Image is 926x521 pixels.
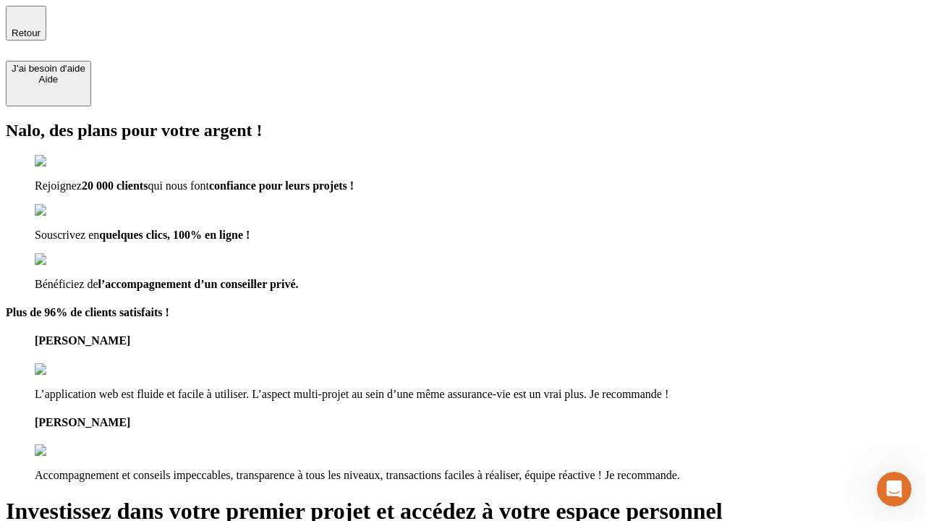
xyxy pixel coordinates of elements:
img: checkmark [35,204,97,217]
span: confiance pour leurs projets ! [209,179,354,192]
span: Bénéficiez de [35,278,98,290]
h2: Nalo, des plans pour votre argent ! [6,121,920,140]
span: Retour [12,27,41,38]
button: J’ai besoin d'aideAide [6,61,91,106]
span: l’accompagnement d’un conseiller privé. [98,278,299,290]
h4: [PERSON_NAME] [35,334,920,347]
img: checkmark [35,253,97,266]
div: Aide [12,74,85,85]
span: qui nous font [148,179,208,192]
img: checkmark [35,155,97,168]
h4: Plus de 96% de clients satisfaits ! [6,306,920,319]
span: Rejoignez [35,179,82,192]
img: reviews stars [35,363,106,376]
span: 20 000 clients [82,179,148,192]
p: L’application web est fluide et facile à utiliser. L’aspect multi-projet au sein d’une même assur... [35,388,920,401]
div: J’ai besoin d'aide [12,63,85,74]
iframe: Intercom live chat [877,472,912,507]
span: Souscrivez en [35,229,99,241]
img: reviews stars [35,444,106,457]
button: Retour [6,6,46,41]
h4: [PERSON_NAME] [35,416,920,429]
p: Accompagnement et conseils impeccables, transparence à tous les niveaux, transactions faciles à r... [35,469,920,482]
span: quelques clics, 100% en ligne ! [99,229,250,241]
